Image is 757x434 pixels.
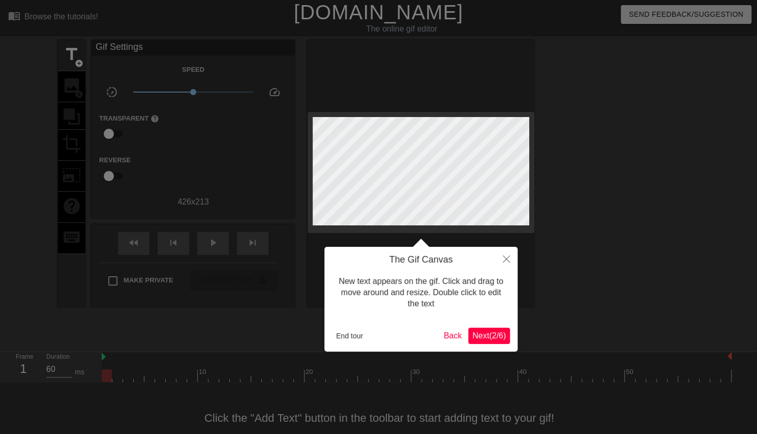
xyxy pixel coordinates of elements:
div: New text appears on the gif. Click and drag to move around and resize. Double click to edit the text [332,266,510,320]
span: Next ( 2 / 6 ) [472,331,506,340]
button: Next [468,328,510,344]
h4: The Gif Canvas [332,254,510,266]
button: Close [495,247,518,270]
button: Back [440,328,466,344]
button: End tour [332,328,367,343]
